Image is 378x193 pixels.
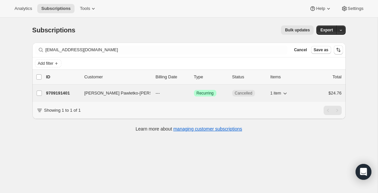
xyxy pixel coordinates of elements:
button: Export [316,25,337,35]
a: managing customer subscriptions [173,126,242,132]
span: Analytics [15,6,32,11]
p: Learn more about [136,126,242,132]
div: Open Intercom Messenger [356,164,371,180]
span: Cancelled [235,91,252,96]
span: $24.76 [329,91,342,96]
span: Settings [348,6,363,11]
span: --- [156,91,160,96]
span: Subscriptions [41,6,71,11]
div: 9709191401[PERSON_NAME] Pawletko-[PERSON_NAME]---SuccessRecurringCancelled1 item$24.76 [46,89,342,98]
span: Help [316,6,325,11]
p: Total [332,74,341,80]
button: Bulk updates [281,25,314,35]
span: Bulk updates [285,27,310,33]
input: Filter subscribers [46,45,288,55]
span: Export [320,27,333,33]
div: Type [194,74,227,80]
p: Status [232,74,265,80]
button: Sort the results [334,45,343,55]
button: Subscriptions [37,4,75,13]
span: [PERSON_NAME] Pawletko-[PERSON_NAME] [84,90,175,96]
span: Save as [314,47,329,53]
span: 1 item [270,91,281,96]
button: Analytics [11,4,36,13]
p: Billing Date [156,74,189,80]
button: Cancel [291,46,309,54]
span: Cancel [294,47,307,53]
p: ID [46,74,79,80]
nav: Pagination [324,106,342,115]
button: Tools [76,4,101,13]
div: IDCustomerBilling DateTypeStatusItemsTotal [46,74,342,80]
p: Showing 1 to 1 of 1 [44,107,81,114]
button: Add filter [35,59,61,67]
button: Help [305,4,335,13]
p: 9709191401 [46,90,79,96]
button: Settings [337,4,367,13]
p: Customer [84,74,150,80]
button: [PERSON_NAME] Pawletko-[PERSON_NAME] [80,88,146,98]
button: Save as [311,46,331,54]
span: Add filter [38,61,53,66]
span: Subscriptions [32,26,76,34]
button: 1 item [270,89,289,98]
span: Tools [80,6,90,11]
div: Items [270,74,303,80]
span: Recurring [197,91,214,96]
